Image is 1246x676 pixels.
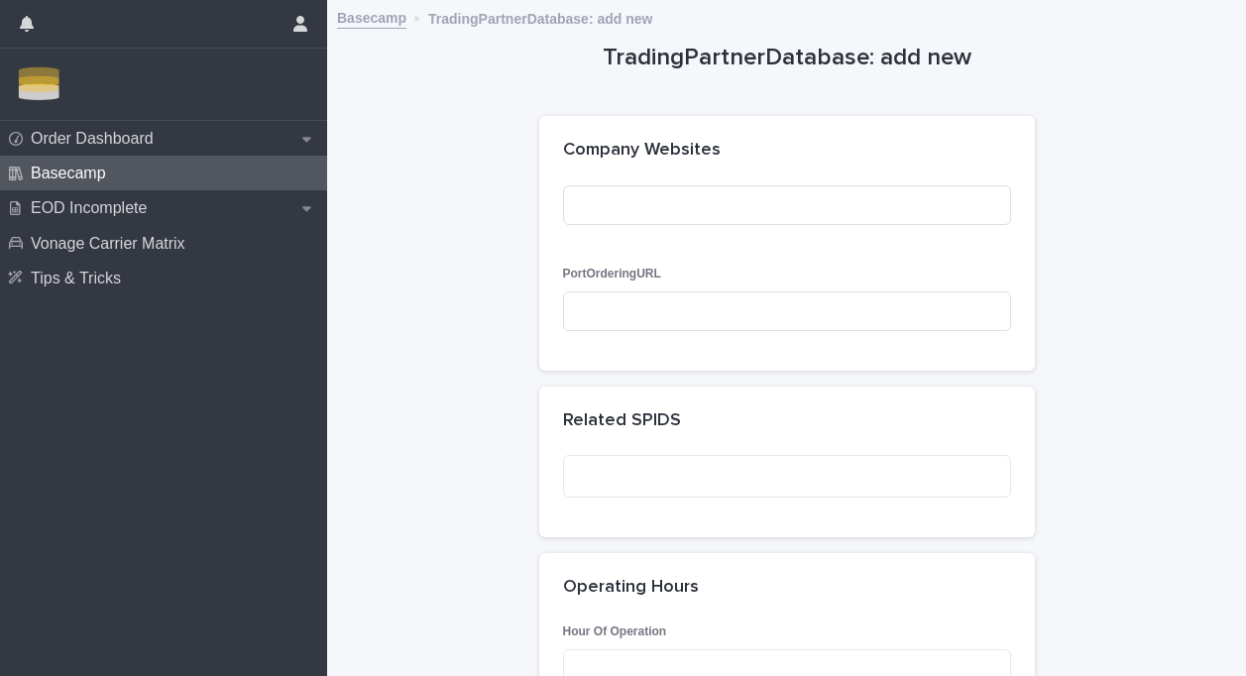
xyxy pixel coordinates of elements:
h2: Company Websites [563,140,721,162]
h1: TradingPartnerDatabase: add new [539,44,1035,72]
span: Hour Of Operation [563,624,667,638]
h2: Operating Hours [563,577,699,599]
img: Zbn3osBRTqmJoOucoKu4 [16,64,62,104]
p: Basecamp [23,164,122,182]
p: TradingPartnerDatabase: add new [428,5,652,29]
a: Basecamp [337,4,406,29]
span: PortOrderingURL [563,267,661,281]
p: Order Dashboard [23,129,170,148]
p: Tips & Tricks [23,269,137,287]
h2: Related SPIDS [563,410,681,432]
p: Vonage Carrier Matrix [23,234,201,253]
p: EOD Incomplete [23,198,163,217]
